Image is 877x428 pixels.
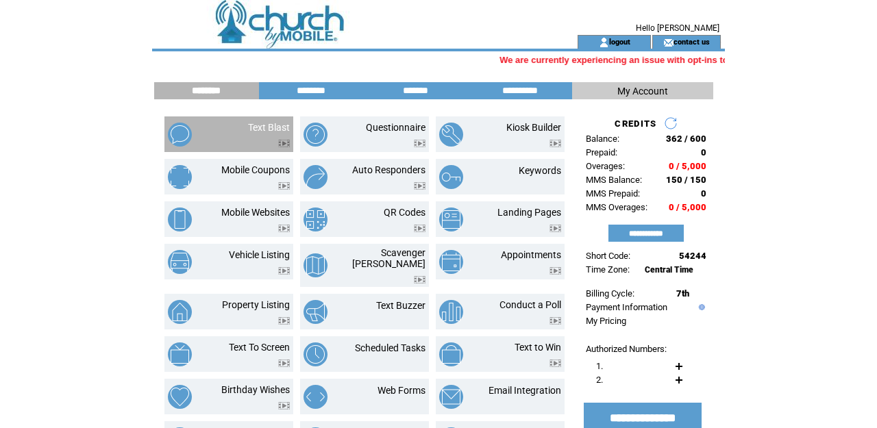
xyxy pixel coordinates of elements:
[352,247,425,269] a: Scavenger [PERSON_NAME]
[586,202,647,212] span: MMS Overages:
[439,165,463,189] img: keywords.png
[304,165,328,189] img: auto-responders.png
[168,123,192,147] img: text-blast.png
[506,122,561,133] a: Kiosk Builder
[596,361,603,371] span: 1.
[586,264,630,275] span: Time Zone:
[636,23,719,33] span: Hello [PERSON_NAME]
[355,342,425,353] a: Scheduled Tasks
[617,86,668,97] span: My Account
[549,225,561,232] img: video.png
[701,188,706,199] span: 0
[439,207,463,231] img: landing-pages.png
[669,202,706,212] span: 0 / 5,000
[439,123,463,147] img: kiosk-builder.png
[414,182,425,190] img: video.png
[278,402,290,410] img: video.png
[278,140,290,147] img: video.png
[663,37,674,48] img: contact_us_icon.gif
[439,385,463,409] img: email-integration.png
[366,122,425,133] a: Questionnaire
[439,300,463,324] img: conduct-a-poll.png
[384,207,425,218] a: QR Codes
[248,122,290,133] a: Text Blast
[669,161,706,171] span: 0 / 5,000
[666,175,706,185] span: 150 / 150
[168,207,192,231] img: mobile-websites.png
[414,140,425,147] img: video.png
[304,385,328,409] img: web-forms.png
[168,165,192,189] img: mobile-coupons.png
[497,207,561,218] a: Landing Pages
[695,304,705,310] img: help.gif
[221,164,290,175] a: Mobile Coupons
[586,316,626,326] a: My Pricing
[278,317,290,325] img: video.png
[414,276,425,284] img: video.png
[586,344,667,354] span: Authorized Numbers:
[609,37,630,46] a: logout
[352,164,425,175] a: Auto Responders
[676,288,689,299] span: 7th
[489,385,561,396] a: Email Integration
[679,251,706,261] span: 54244
[168,250,192,274] img: vehicle-listing.png
[152,55,725,65] marquee: We are currently experiencing an issue with opt-ins to Keywords. You may still send a SMS and MMS...
[586,188,640,199] span: MMS Prepaid:
[586,161,625,171] span: Overages:
[229,249,290,260] a: Vehicle Listing
[221,207,290,218] a: Mobile Websites
[519,165,561,176] a: Keywords
[586,288,634,299] span: Billing Cycle:
[701,147,706,158] span: 0
[586,134,619,144] span: Balance:
[501,249,561,260] a: Appointments
[414,225,425,232] img: video.png
[549,317,561,325] img: video.png
[168,385,192,409] img: birthday-wishes.png
[304,300,328,324] img: text-buzzer.png
[278,225,290,232] img: video.png
[376,300,425,311] a: Text Buzzer
[439,250,463,274] img: appointments.png
[586,251,630,261] span: Short Code:
[599,37,609,48] img: account_icon.gif
[168,300,192,324] img: property-listing.png
[304,207,328,231] img: qr-codes.png
[645,265,693,275] span: Central Time
[278,267,290,275] img: video.png
[278,182,290,190] img: video.png
[304,123,328,147] img: questionnaire.png
[549,360,561,367] img: video.png
[596,375,603,385] span: 2.
[168,342,192,366] img: text-to-screen.png
[586,147,617,158] span: Prepaid:
[229,342,290,353] a: Text To Screen
[304,253,328,277] img: scavenger-hunt.png
[674,37,710,46] a: contact us
[586,302,667,312] a: Payment Information
[222,299,290,310] a: Property Listing
[221,384,290,395] a: Birthday Wishes
[378,385,425,396] a: Web Forms
[439,342,463,366] img: text-to-win.png
[304,342,328,366] img: scheduled-tasks.png
[586,175,642,185] span: MMS Balance:
[499,299,561,310] a: Conduct a Poll
[549,267,561,275] img: video.png
[615,118,656,129] span: CREDITS
[549,140,561,147] img: video.png
[666,134,706,144] span: 362 / 600
[515,342,561,353] a: Text to Win
[278,360,290,367] img: video.png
